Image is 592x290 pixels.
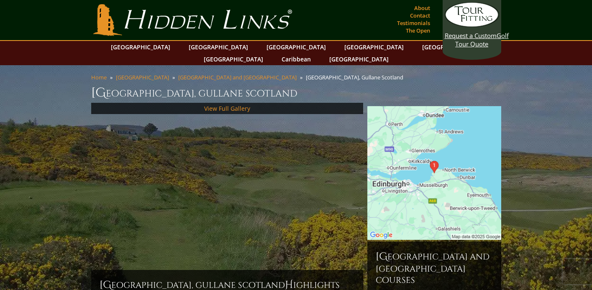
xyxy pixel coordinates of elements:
a: Home [91,74,107,81]
a: The Open [404,25,432,36]
a: [GEOGRAPHIC_DATA] and [GEOGRAPHIC_DATA] [178,74,297,81]
a: [GEOGRAPHIC_DATA] [200,53,267,65]
h1: [GEOGRAPHIC_DATA], Gullane Scotland [91,84,501,101]
a: [GEOGRAPHIC_DATA] [340,41,408,53]
a: [GEOGRAPHIC_DATA] [185,41,252,53]
a: View Full Gallery [204,104,250,112]
span: Request a Custom [445,31,497,40]
h6: [GEOGRAPHIC_DATA] and [GEOGRAPHIC_DATA] Courses [376,250,493,286]
a: Caribbean [277,53,315,65]
a: Testimonials [395,17,432,29]
a: [GEOGRAPHIC_DATA] [116,74,169,81]
a: Contact [408,10,432,21]
a: [GEOGRAPHIC_DATA] [262,41,330,53]
li: [GEOGRAPHIC_DATA], Gullane Scotland [306,74,407,81]
img: Google Map of West Links Road, Gullane, East Lothian EH31 2BB, United Kingdom [367,106,501,240]
a: [GEOGRAPHIC_DATA] [325,53,393,65]
a: [GEOGRAPHIC_DATA] [418,41,486,53]
a: [GEOGRAPHIC_DATA] [107,41,174,53]
a: Request a CustomGolf Tour Quote [445,2,499,48]
a: About [412,2,432,14]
